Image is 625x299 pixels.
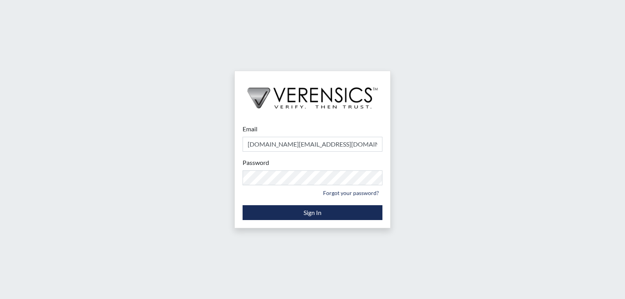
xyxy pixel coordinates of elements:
label: Email [243,124,257,134]
input: Email [243,137,382,152]
a: Forgot your password? [320,187,382,199]
button: Sign In [243,205,382,220]
label: Password [243,158,269,167]
img: logo-wide-black.2aad4157.png [235,71,390,116]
